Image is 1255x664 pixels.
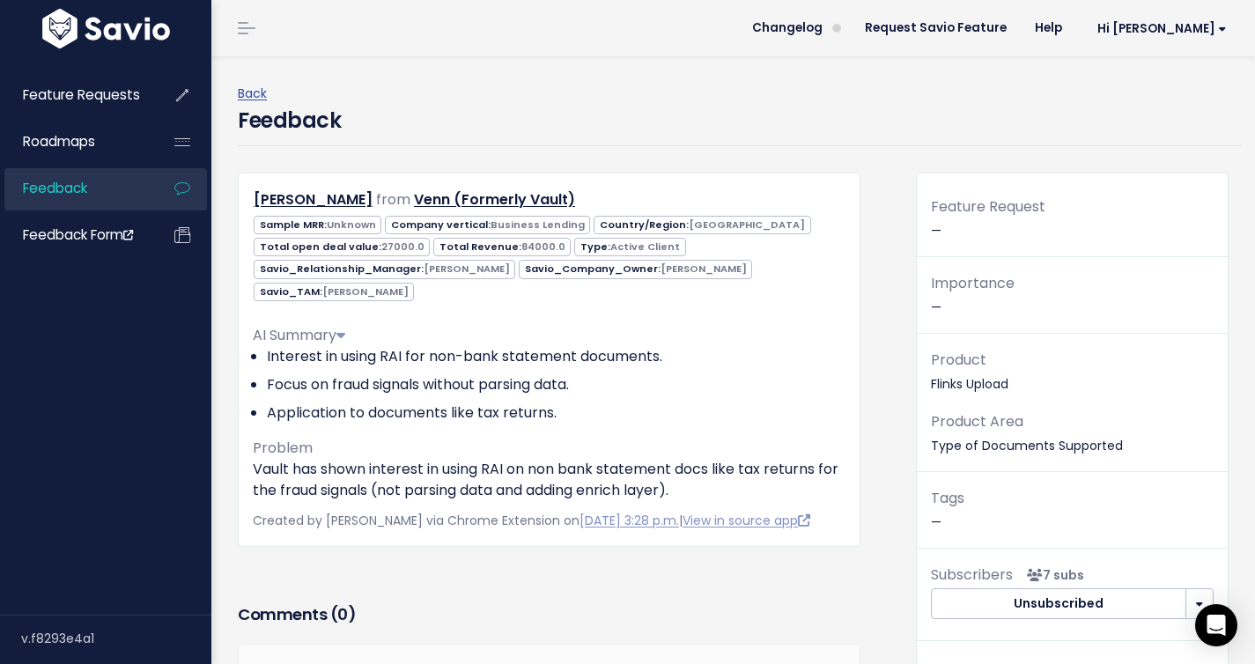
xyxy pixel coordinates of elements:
a: Feature Requests [4,75,146,115]
span: Feature Requests [23,85,140,104]
span: Type: [574,238,685,256]
a: Roadmaps [4,122,146,162]
span: Feedback form [23,225,133,244]
span: Business Lending [491,218,585,232]
a: View in source app [683,512,810,529]
a: Help [1021,15,1076,41]
span: <p><strong>Subscribers</strong><br><br> - Sara Ahmad<br> - Hessam Abbasi<br> - Pauline Sanni<br> ... [1020,566,1084,584]
span: Company vertical: [385,216,590,234]
span: Sample MRR: [254,216,381,234]
button: Unsubscribed [931,588,1186,620]
span: from [376,189,410,210]
p: Vault has shown interest in using RAI on non bank statement docs like tax returns for the fraud s... [253,459,845,501]
span: Subscribers [931,564,1013,585]
span: Product Area [931,411,1023,432]
span: Savio_Company_Owner: [519,260,752,278]
span: 84000.0 [521,240,565,254]
span: AI Summary [253,325,345,345]
span: Tags [931,488,964,508]
span: 0 [337,603,348,625]
span: [GEOGRAPHIC_DATA] [689,218,805,232]
span: Hi [PERSON_NAME] [1097,22,1227,35]
span: 27000.0 [381,240,424,254]
span: [PERSON_NAME] [424,262,510,276]
a: [PERSON_NAME] [254,189,373,210]
p: — [931,271,1214,319]
div: v.f8293e4a1 [21,616,211,661]
h4: Feedback [238,105,341,136]
span: [PERSON_NAME] [322,284,409,299]
span: Savio_TAM: [254,283,414,301]
a: Hi [PERSON_NAME] [1076,15,1241,42]
span: Savio_Relationship_Manager: [254,260,515,278]
li: Focus on fraud signals without parsing data. [267,374,845,395]
a: Feedback form [4,215,146,255]
span: Country/Region: [594,216,810,234]
div: — [917,195,1228,257]
li: Interest in using RAI for non-bank statement documents. [267,346,845,367]
span: Total Revenue: [433,238,571,256]
span: Problem [253,438,313,458]
span: Product [931,350,986,370]
span: Total open deal value: [254,238,430,256]
span: Created by [PERSON_NAME] via Chrome Extension on | [253,512,810,529]
h3: Comments ( ) [238,602,860,627]
li: Application to documents like tax returns. [267,402,845,424]
p: — [931,486,1214,534]
span: Active Client [610,240,680,254]
span: Unknown [327,218,376,232]
a: Request Savio Feature [851,15,1021,41]
p: Flinks Upload [931,348,1214,395]
span: Changelog [752,22,823,34]
img: logo-white.9d6f32f41409.svg [38,9,174,48]
a: Back [238,85,267,102]
div: Open Intercom Messenger [1195,604,1237,646]
p: Type of Documents Supported [931,409,1214,457]
span: Feature Request [931,196,1045,217]
span: Importance [931,273,1015,293]
a: Venn (Formerly Vault) [414,189,575,210]
span: Feedback [23,179,87,197]
span: Roadmaps [23,132,95,151]
span: [PERSON_NAME] [661,262,747,276]
a: Feedback [4,168,146,209]
a: [DATE] 3:28 p.m. [580,512,679,529]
